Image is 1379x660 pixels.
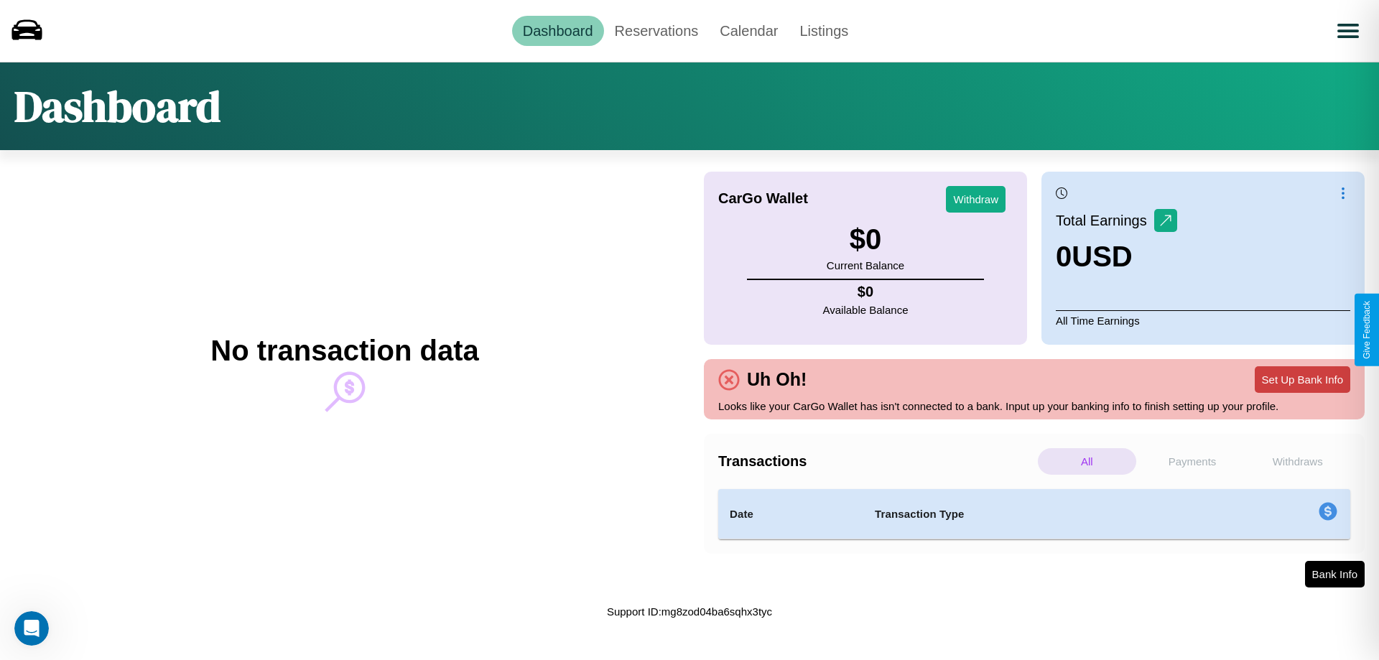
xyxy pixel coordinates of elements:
[709,16,789,46] a: Calendar
[604,16,710,46] a: Reservations
[823,300,909,320] p: Available Balance
[210,335,478,367] h2: No transaction data
[718,190,808,207] h4: CarGo Wallet
[1248,448,1347,475] p: Withdraws
[1038,448,1136,475] p: All
[607,602,772,621] p: Support ID: mg8zod04ba6sqhx3tyc
[512,16,604,46] a: Dashboard
[730,506,852,523] h4: Date
[1362,301,1372,359] div: Give Feedback
[14,77,220,136] h1: Dashboard
[789,16,859,46] a: Listings
[1305,561,1365,587] button: Bank Info
[1056,208,1154,233] p: Total Earnings
[946,186,1006,213] button: Withdraw
[827,223,904,256] h3: $ 0
[1056,310,1350,330] p: All Time Earnings
[823,284,909,300] h4: $ 0
[718,489,1350,539] table: simple table
[718,396,1350,416] p: Looks like your CarGo Wallet has isn't connected to a bank. Input up your banking info to finish ...
[740,369,814,390] h4: Uh Oh!
[718,453,1034,470] h4: Transactions
[1255,366,1350,393] button: Set Up Bank Info
[1143,448,1242,475] p: Payments
[14,611,49,646] iframe: Intercom live chat
[827,256,904,275] p: Current Balance
[875,506,1201,523] h4: Transaction Type
[1056,241,1177,273] h3: 0 USD
[1328,11,1368,51] button: Open menu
